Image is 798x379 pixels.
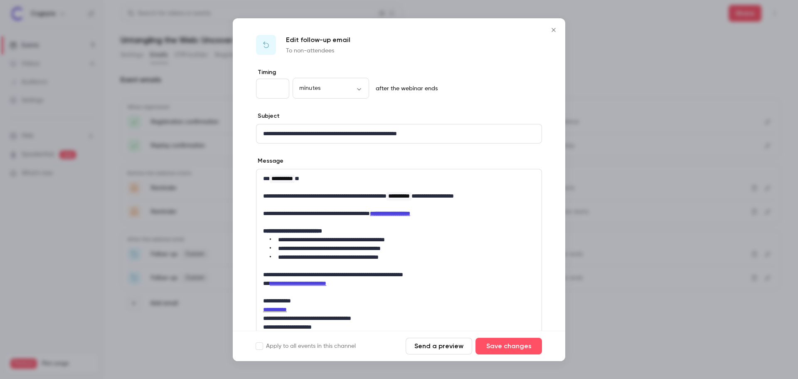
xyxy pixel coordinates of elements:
[475,338,542,354] button: Save changes
[286,47,350,55] p: To non-attendees
[256,157,283,165] label: Message
[256,124,542,143] div: editor
[372,84,438,93] p: after the webinar ends
[256,112,280,120] label: Subject
[256,342,356,350] label: Apply to all events in this channel
[256,68,542,77] label: Timing
[545,22,562,38] button: Close
[256,169,542,354] div: editor
[293,84,369,92] div: minutes
[406,338,472,354] button: Send a preview
[286,35,350,45] p: Edit follow-up email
